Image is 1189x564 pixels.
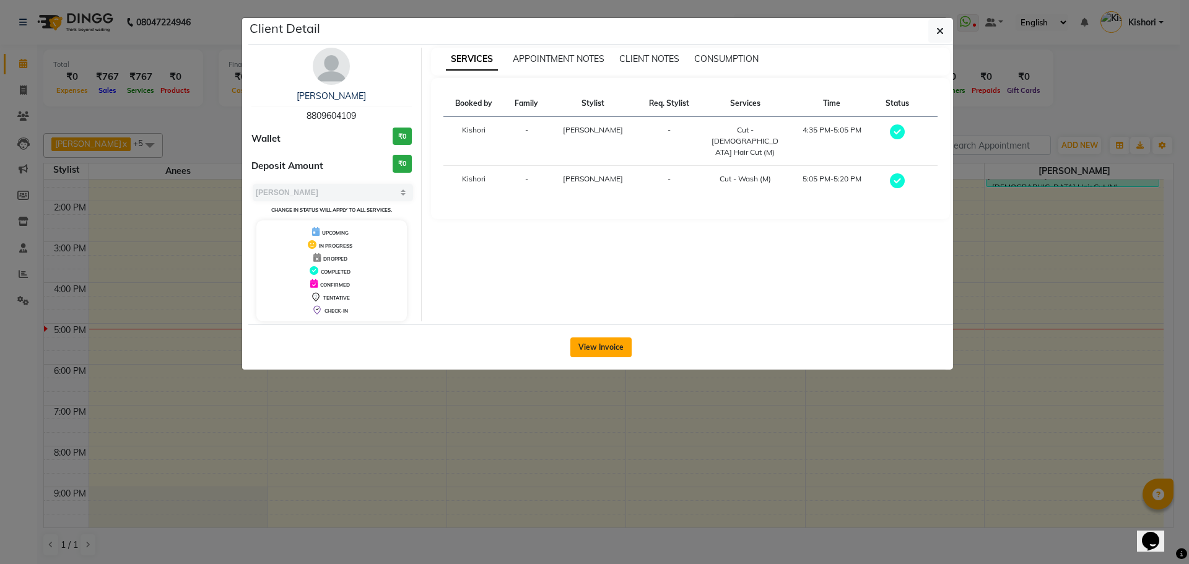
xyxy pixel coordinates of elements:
[694,53,759,64] span: CONSUMPTION
[637,117,702,166] td: -
[1137,514,1177,552] iframe: chat widget
[443,117,504,166] td: Kishori
[504,117,549,166] td: -
[570,337,632,357] button: View Invoice
[563,174,623,183] span: [PERSON_NAME]
[789,166,876,197] td: 5:05 PM-5:20 PM
[443,166,504,197] td: Kishori
[251,132,281,146] span: Wallet
[563,125,623,134] span: [PERSON_NAME]
[637,90,702,117] th: Req. Stylist
[549,90,637,117] th: Stylist
[709,173,782,184] div: Cut - Wash (M)
[637,166,702,197] td: -
[322,230,349,236] span: UPCOMING
[271,207,392,213] small: Change in status will apply to all services.
[619,53,679,64] span: CLIENT NOTES
[320,282,350,288] span: CONFIRMED
[504,90,549,117] th: Family
[250,19,320,38] h5: Client Detail
[313,48,350,85] img: avatar
[513,53,604,64] span: APPOINTMENT NOTES
[393,155,412,173] h3: ₹0
[709,124,782,158] div: Cut - [DEMOGRAPHIC_DATA] Hair Cut (M)
[297,90,366,102] a: [PERSON_NAME]
[789,90,876,117] th: Time
[875,90,920,117] th: Status
[504,166,549,197] td: -
[307,110,356,121] span: 8809604109
[251,159,323,173] span: Deposit Amount
[393,128,412,145] h3: ₹0
[702,90,789,117] th: Services
[319,243,352,249] span: IN PROGRESS
[324,308,348,314] span: CHECK-IN
[443,90,504,117] th: Booked by
[323,295,350,301] span: TENTATIVE
[321,269,351,275] span: COMPLETED
[789,117,876,166] td: 4:35 PM-5:05 PM
[323,256,347,262] span: DROPPED
[446,48,498,71] span: SERVICES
